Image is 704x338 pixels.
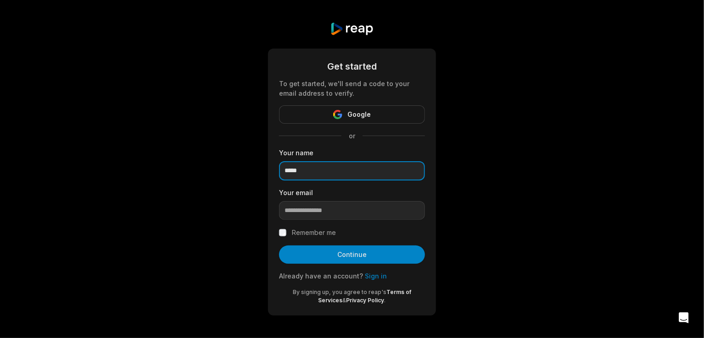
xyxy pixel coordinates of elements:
[279,105,425,124] button: Google
[343,297,346,304] span: &
[279,79,425,98] div: To get started, we'll send a code to your email address to verify.
[330,22,374,36] img: reap
[279,148,425,158] label: Your name
[293,289,386,295] span: By signing up, you agree to reap's
[346,297,385,304] a: Privacy Policy
[673,307,695,329] div: Open Intercom Messenger
[292,227,336,238] label: Remember me
[385,297,386,304] span: .
[279,272,363,280] span: Already have an account?
[279,60,425,73] div: Get started
[279,188,425,197] label: Your email
[348,109,371,120] span: Google
[365,272,387,280] a: Sign in
[341,131,363,141] span: or
[279,245,425,264] button: Continue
